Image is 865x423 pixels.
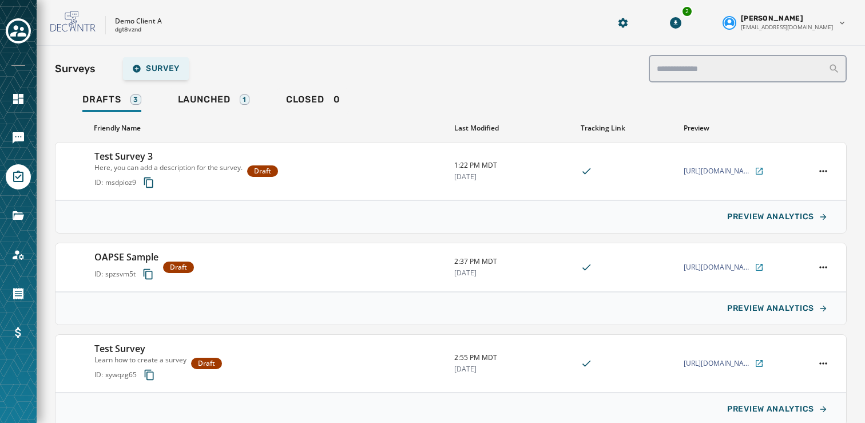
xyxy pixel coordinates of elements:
a: [URL][DOMAIN_NAME] [684,167,764,176]
h2: Surveys [55,61,96,77]
button: Survey [123,57,189,80]
span: ID: [94,370,103,379]
span: PREVIEW ANALYTICS [727,304,814,313]
span: [URL][DOMAIN_NAME] [684,263,752,272]
span: Draft [198,359,215,368]
h3: Test Survey 3 [94,149,243,163]
button: Copy survey ID to clipboard [138,264,158,284]
span: PREVIEW ANALYTICS [727,405,814,414]
div: Preview [684,124,801,133]
button: PREVIEW ANALYTICS [718,398,837,421]
span: Survey [132,64,180,73]
span: 2:55 PM MDT [454,353,571,362]
p: dgt8vznd [115,26,141,34]
span: xywqzg65 [105,370,137,379]
button: User settings [718,9,851,36]
h3: OAPSE Sample [94,250,158,264]
span: Closed [286,94,324,105]
span: [EMAIL_ADDRESS][DOMAIN_NAME] [741,23,833,31]
button: Download Menu [665,13,686,33]
a: Navigate to Orders [6,281,31,306]
a: Navigate to Home [6,86,31,112]
button: OAPSE Sample action menu [815,259,831,275]
span: Draft [170,263,187,272]
div: Tracking Link [581,124,674,133]
a: Drafts3 [73,88,150,114]
div: 3 [130,94,141,105]
span: [URL][DOMAIN_NAME] [684,359,752,368]
span: PREVIEW ANALYTICS [727,212,814,222]
a: Navigate to Surveys [6,164,31,189]
span: spzsvm5t [105,270,136,279]
button: Toggle account select drawer [6,18,31,44]
p: Here, you can add a description for the survey. [94,163,243,172]
span: Launched [178,94,231,105]
div: Friendly Name [94,124,445,133]
a: Navigate to Files [6,203,31,228]
a: Closed0 [277,88,350,114]
div: 0 [286,94,340,112]
span: [URL][DOMAIN_NAME] [684,167,752,176]
a: [URL][DOMAIN_NAME] [684,263,764,272]
a: Navigate to Billing [6,320,31,345]
p: Learn how to create a survey [94,355,187,365]
div: 1 [240,94,249,105]
span: [DATE] [454,172,571,181]
a: Launched1 [169,88,259,114]
span: Draft [254,167,271,176]
button: Copy survey ID to clipboard [139,365,160,385]
p: Demo Client A [115,17,162,26]
span: ID: [94,270,103,279]
a: Navigate to Account [6,242,31,267]
button: PREVIEW ANALYTICS [718,205,837,228]
span: msdpioz9 [105,178,136,187]
div: Last Modified [454,124,572,133]
span: [DATE] [454,365,571,374]
div: 2 [681,6,693,17]
a: Navigate to Messaging [6,125,31,151]
span: 1:22 PM MDT [454,161,571,170]
span: ID: [94,178,103,187]
body: Rich Text Area [9,9,373,22]
button: Test Survey action menu [815,355,831,371]
button: Test Survey 3 action menu [815,163,831,179]
span: [PERSON_NAME] [741,14,803,23]
button: PREVIEW ANALYTICS [718,297,837,320]
button: Copy survey ID to clipboard [138,172,159,193]
button: Manage global settings [613,13,633,33]
h3: Test Survey [94,342,187,355]
span: Drafts [82,94,121,105]
span: [DATE] [454,268,571,278]
a: [URL][DOMAIN_NAME] [684,359,764,368]
span: 2:37 PM MDT [454,257,571,266]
